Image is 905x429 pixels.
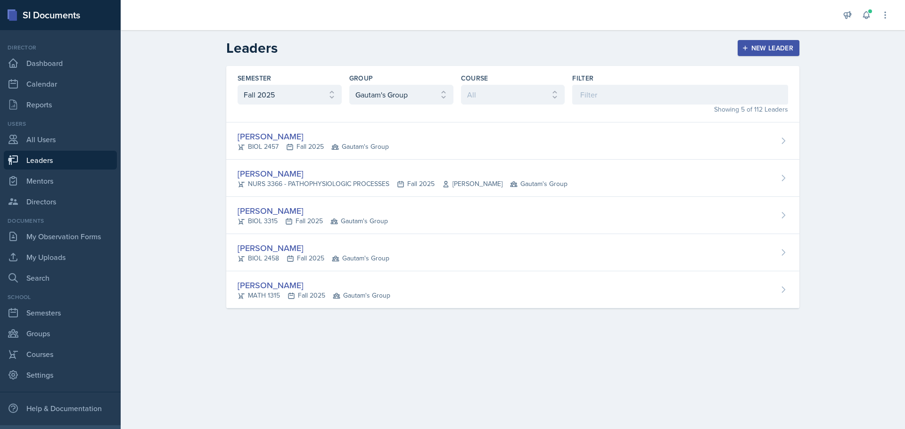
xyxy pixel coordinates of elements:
[4,171,117,190] a: Mentors
[4,399,117,418] div: Help & Documentation
[4,293,117,301] div: School
[442,179,502,189] span: [PERSON_NAME]
[4,217,117,225] div: Documents
[238,142,389,152] div: BIOL 2457 Fall 2025
[4,130,117,149] a: All Users
[572,105,788,114] div: Showing 5 of 112 Leaders
[238,253,389,263] div: BIOL 2458 Fall 2025
[4,365,117,384] a: Settings
[226,122,799,160] a: [PERSON_NAME] BIOL 2457Fall 2025 Gautam's Group
[4,95,117,114] a: Reports
[238,73,271,83] label: Semester
[4,268,117,287] a: Search
[349,73,373,83] label: Group
[4,227,117,246] a: My Observation Forms
[333,291,390,300] span: Gautam's Group
[226,197,799,234] a: [PERSON_NAME] BIOL 3315Fall 2025 Gautam's Group
[510,179,568,189] span: Gautam's Group
[4,54,117,73] a: Dashboard
[226,271,799,308] a: [PERSON_NAME] MATH 1315Fall 2025 Gautam's Group
[4,192,117,211] a: Directors
[330,216,388,226] span: Gautam's Group
[4,248,117,267] a: My Uploads
[4,151,117,170] a: Leaders
[226,160,799,197] a: [PERSON_NAME] NURS 3366 - PATHOPHYSIOLOGIC PROCESSESFall 2025[PERSON_NAME] Gautam's Group
[226,234,799,271] a: [PERSON_NAME] BIOL 2458Fall 2025 Gautam's Group
[238,204,388,217] div: [PERSON_NAME]
[4,324,117,343] a: Groups
[238,179,568,189] div: NURS 3366 - PATHOPHYSIOLOGIC PROCESSES Fall 2025
[238,291,390,300] div: MATH 1315 Fall 2025
[238,167,568,180] div: [PERSON_NAME]
[572,85,788,105] input: Filter
[738,40,800,56] button: New Leader
[331,142,389,152] span: Gautam's Group
[238,216,388,226] div: BIOL 3315 Fall 2025
[238,279,390,291] div: [PERSON_NAME]
[238,130,389,143] div: [PERSON_NAME]
[4,345,117,364] a: Courses
[4,120,117,128] div: Users
[461,73,488,83] label: Course
[744,44,794,52] div: New Leader
[226,40,278,57] h2: Leaders
[4,43,117,52] div: Director
[332,253,389,263] span: Gautam's Group
[4,74,117,93] a: Calendar
[572,73,593,83] label: Filter
[238,242,389,254] div: [PERSON_NAME]
[4,303,117,322] a: Semesters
